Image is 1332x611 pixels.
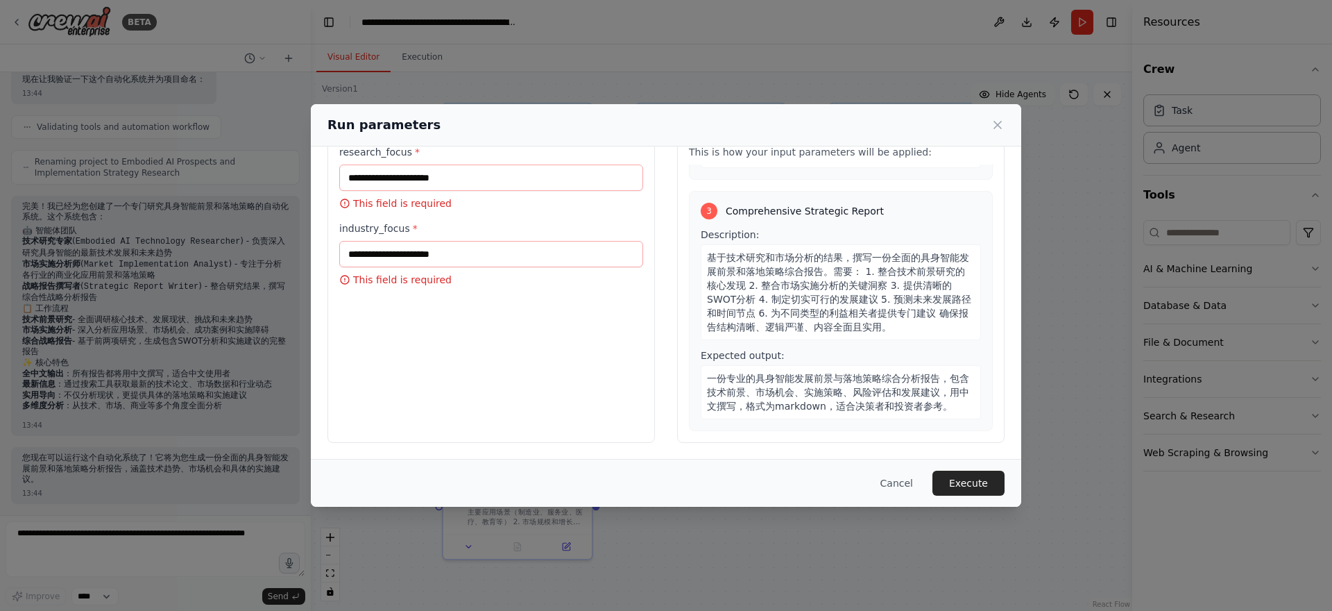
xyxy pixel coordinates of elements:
p: This field is required [339,273,643,287]
h2: Run parameters [327,115,441,135]
span: Expected output: [701,350,785,361]
span: 一份专业的具身智能发展前景与落地策略综合分析报告，包含技术前景、市场机会、实施策略、风险评估和发展建议，用中文撰写，格式为markdown，适合决策者和投资者参考。 [707,373,969,412]
span: 基于技术研究和市场分析的结果，撰写一份全面的具身智能发展前景和落地策略综合报告。需要： 1. 整合技术前景研究的核心发现 2. 整合市场实施分析的关键洞察 3. 提供清晰的SWOT分析 4. 制... [707,252,971,333]
div: 3 [701,203,717,219]
button: Cancel [869,471,924,496]
label: research_focus [339,145,643,159]
p: This is how your input parameters will be applied: [689,145,993,159]
button: Execute [932,471,1005,496]
p: This field is required [339,196,643,210]
span: Comprehensive Strategic Report [726,204,884,218]
label: industry_focus [339,221,643,235]
span: Description: [701,229,759,240]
